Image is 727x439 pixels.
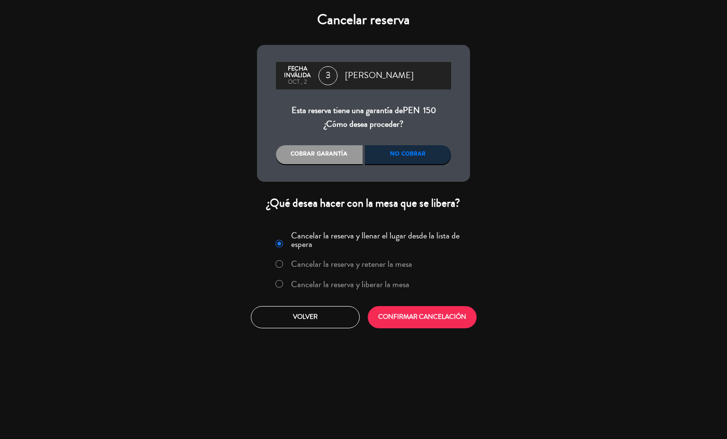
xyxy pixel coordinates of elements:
span: PEN [403,104,420,116]
button: Volver [251,306,360,328]
button: CONFIRMAR CANCELACIÓN [368,306,477,328]
div: Fecha inválida [281,66,314,79]
span: 150 [423,104,436,116]
div: oct., 2 [281,79,314,86]
div: No cobrar [365,145,452,164]
div: Cobrar garantía [276,145,363,164]
label: Cancelar la reserva y liberar la mesa [291,280,409,289]
div: ¿Qué desea hacer con la mesa que se libera? [257,196,470,211]
label: Cancelar la reserva y retener la mesa [291,260,412,268]
span: [PERSON_NAME] [345,69,414,83]
label: Cancelar la reserva y llenar el lugar desde la lista de espera [291,231,464,248]
div: Esta reserva tiene una garantía de ¿Cómo desea proceder? [276,104,451,132]
h4: Cancelar reserva [257,11,470,28]
span: 3 [319,66,337,85]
